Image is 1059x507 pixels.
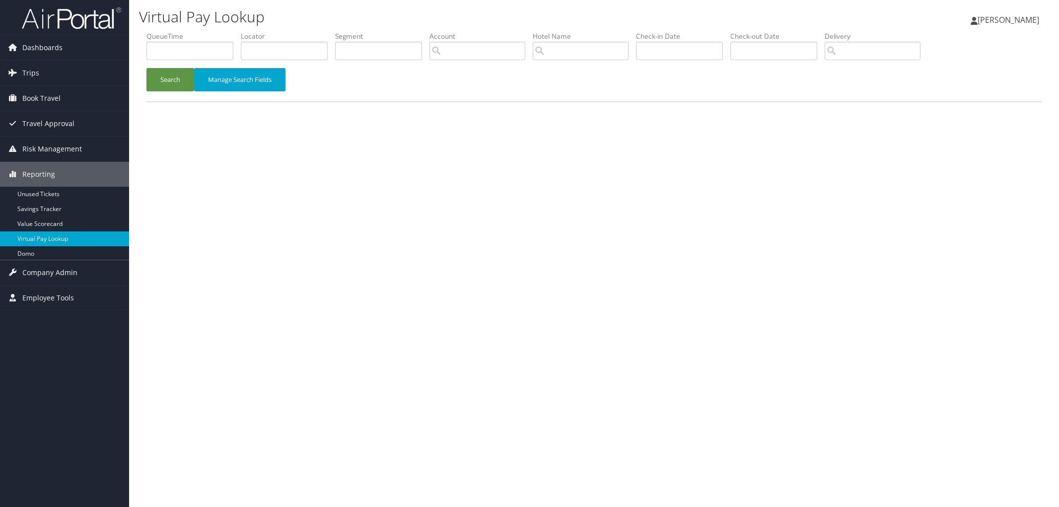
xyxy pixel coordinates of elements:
[533,31,636,41] label: Hotel Name
[335,31,429,41] label: Segment
[636,31,730,41] label: Check-in Date
[22,260,77,285] span: Company Admin
[825,31,928,41] label: Delivery
[978,14,1039,25] span: [PERSON_NAME]
[146,68,194,91] button: Search
[22,286,74,310] span: Employee Tools
[146,31,241,41] label: QueueTime
[139,6,746,27] h1: Virtual Pay Lookup
[22,162,55,187] span: Reporting
[22,35,63,60] span: Dashboards
[22,137,82,161] span: Risk Management
[194,68,285,91] button: Manage Search Fields
[971,5,1049,35] a: [PERSON_NAME]
[22,61,39,85] span: Trips
[429,31,533,41] label: Account
[22,111,74,136] span: Travel Approval
[730,31,825,41] label: Check-out Date
[22,6,121,30] img: airportal-logo.png
[22,86,61,111] span: Book Travel
[241,31,335,41] label: Locator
